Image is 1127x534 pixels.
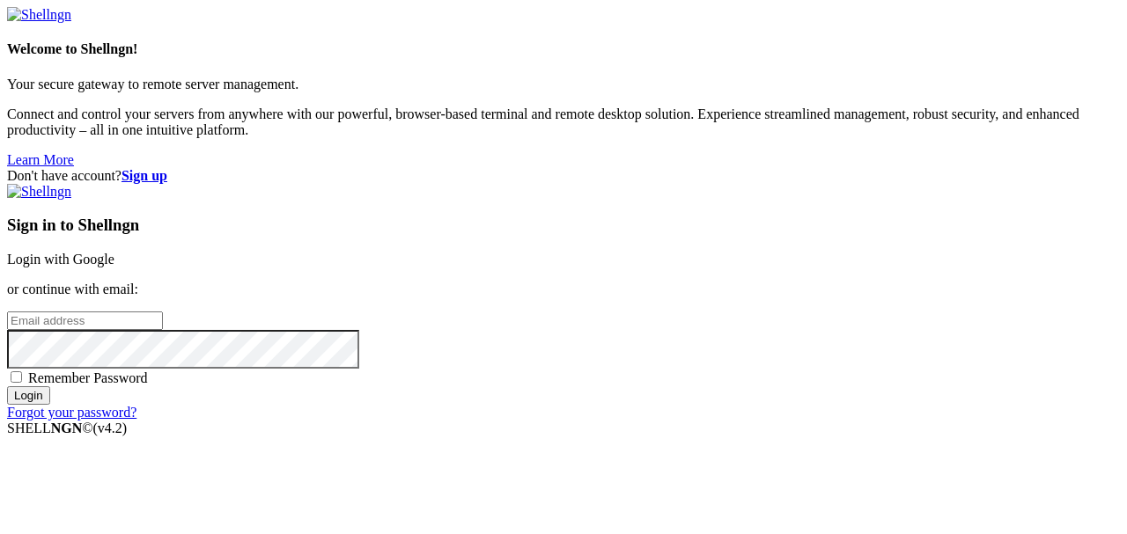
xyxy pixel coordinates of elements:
h4: Welcome to Shellngn! [7,41,1120,57]
h3: Sign in to Shellngn [7,216,1120,235]
span: 4.2.0 [93,421,128,435]
img: Shellngn [7,184,71,200]
a: Forgot your password? [7,405,136,420]
p: Connect and control your servers from anywhere with our powerful, browser-based terminal and remo... [7,106,1120,138]
a: Learn More [7,152,74,167]
a: Sign up [122,168,167,183]
img: Shellngn [7,7,71,23]
input: Remember Password [11,371,22,383]
span: SHELL © [7,421,127,435]
p: or continue with email: [7,282,1120,297]
input: Email address [7,311,163,330]
div: Don't have account? [7,168,1120,184]
input: Login [7,386,50,405]
p: Your secure gateway to remote server management. [7,77,1120,92]
a: Login with Google [7,252,114,267]
b: NGN [51,421,83,435]
span: Remember Password [28,370,148,385]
